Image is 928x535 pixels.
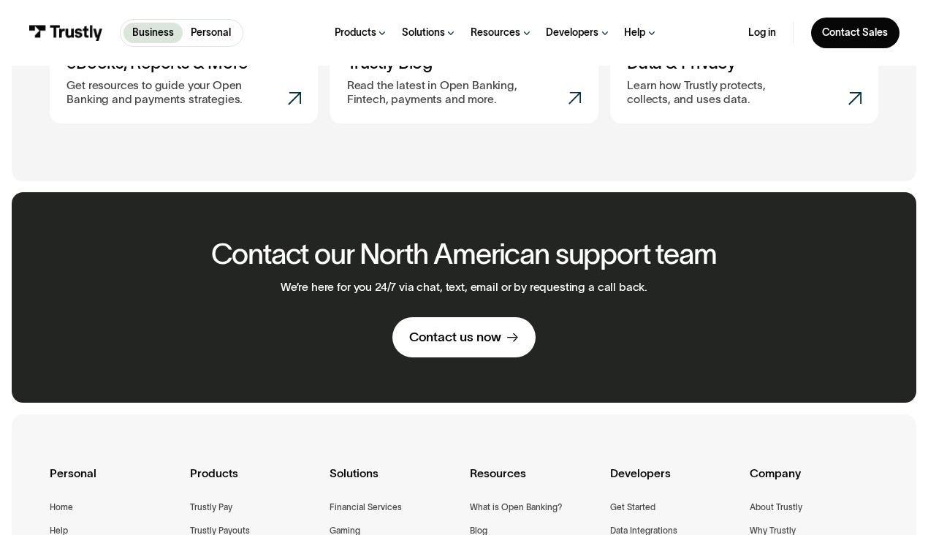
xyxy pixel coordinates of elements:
a: Trustly Pay [190,500,232,515]
a: Contact us now [392,317,536,357]
div: Solutions [330,464,458,500]
p: Get resources to guide your Open Banking and payments strategies. [66,79,264,107]
a: Contact Sales [811,18,900,48]
div: Developers [610,464,739,500]
img: Trustly Logo [28,25,103,41]
p: Personal [191,26,231,41]
a: About Trustly [750,500,802,515]
p: Business [132,26,174,41]
a: Data & PrivacyLearn how Trustly protects, collects, and uses data. [610,36,878,124]
div: Company [750,464,878,500]
div: Contact us now [409,329,501,346]
a: Trustly BlogRead the latest in Open Banking, Fintech, payments and more. [330,36,598,124]
a: What is Open Banking? [470,500,563,515]
h2: Contact our North American support team [211,238,716,270]
div: Help [624,26,645,39]
div: Solutions [402,26,445,39]
a: Personal [183,23,240,43]
div: Contact Sales [822,26,888,39]
p: We’re here for you 24/7 via chat, text, email or by requesting a call back. [281,281,647,295]
a: Financial Services [330,500,402,515]
p: Learn how Trustly protects, collects, and uses data. [627,79,802,107]
a: Get Started [610,500,655,515]
div: Products [335,26,376,39]
a: Business [123,23,182,43]
div: Resources [470,464,598,500]
a: eBooks, Reports & MoreGet resources to guide your Open Banking and payments strategies. [50,36,318,124]
div: Products [190,464,319,500]
p: Read the latest in Open Banking, Fintech, payments and more. [347,79,544,107]
a: Home [50,500,73,515]
div: Resources [471,26,520,39]
a: Log in [748,26,776,39]
div: Personal [50,464,178,500]
div: Developers [546,26,598,39]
